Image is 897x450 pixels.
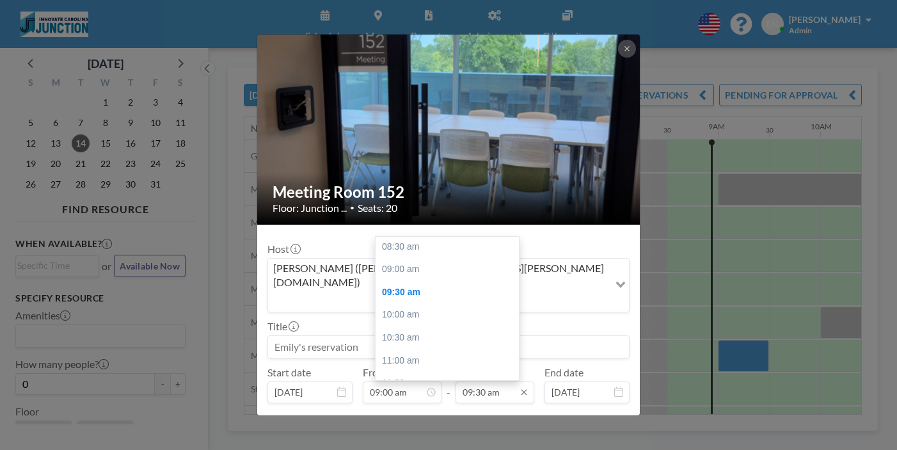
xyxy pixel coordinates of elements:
label: End date [544,366,583,379]
h2: Meeting Room 152 [273,182,626,202]
div: 11:30 am [376,372,519,395]
label: Start date [267,366,311,379]
div: 09:00 am [376,258,519,281]
div: Search for option [268,259,629,312]
span: Seats: 20 [358,202,397,214]
label: Host [267,243,299,255]
input: Emily's reservation [268,336,629,358]
input: Search for option [269,293,608,309]
img: 537.jpg [257,33,641,226]
div: 09:30 am [376,281,519,304]
label: Title [267,320,298,333]
div: 10:00 am [376,303,519,326]
div: 10:30 am [376,326,519,350]
div: 08:30 am [376,236,519,259]
label: Repeat [282,415,314,428]
span: [PERSON_NAME] ([PERSON_NAME][EMAIL_ADDRESS][PERSON_NAME][DOMAIN_NAME]) [271,261,607,290]
span: Floor: Junction ... [273,202,347,214]
span: • [350,203,354,213]
label: From [363,366,386,379]
span: - [447,371,450,399]
div: 11:00 am [376,350,519,373]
